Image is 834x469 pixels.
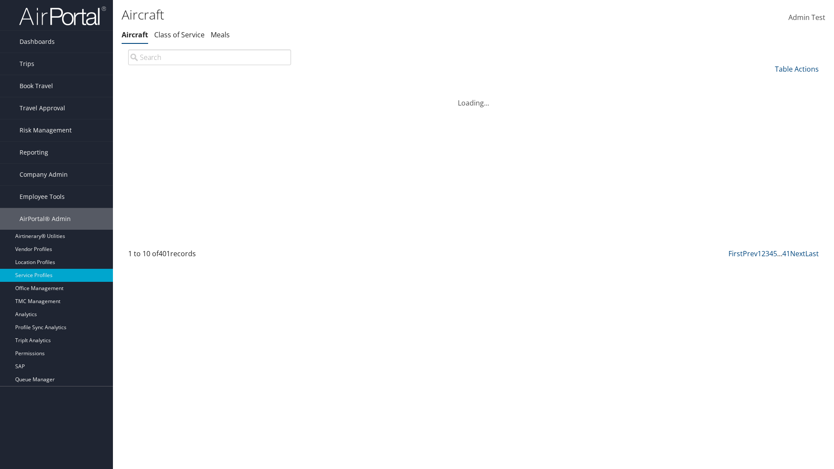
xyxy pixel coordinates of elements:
[790,249,805,258] a: Next
[20,208,71,230] span: AirPortal® Admin
[805,249,819,258] a: Last
[211,30,230,40] a: Meals
[128,248,291,263] div: 1 to 10 of records
[122,6,591,24] h1: Aircraft
[20,142,48,163] span: Reporting
[769,249,773,258] a: 4
[758,249,761,258] a: 1
[122,30,148,40] a: Aircraft
[775,64,819,74] a: Table Actions
[788,13,825,22] span: Admin Test
[154,30,205,40] a: Class of Service
[765,249,769,258] a: 3
[777,249,782,258] span: …
[20,75,53,97] span: Book Travel
[128,50,291,65] input: Search
[20,53,34,75] span: Trips
[761,249,765,258] a: 2
[773,249,777,258] a: 5
[788,4,825,31] a: Admin Test
[20,97,65,119] span: Travel Approval
[20,31,55,53] span: Dashboards
[743,249,758,258] a: Prev
[20,164,68,185] span: Company Admin
[782,249,790,258] a: 41
[122,87,825,108] div: Loading...
[19,6,106,26] img: airportal-logo.png
[159,249,170,258] span: 401
[728,249,743,258] a: First
[20,119,72,141] span: Risk Management
[20,186,65,208] span: Employee Tools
